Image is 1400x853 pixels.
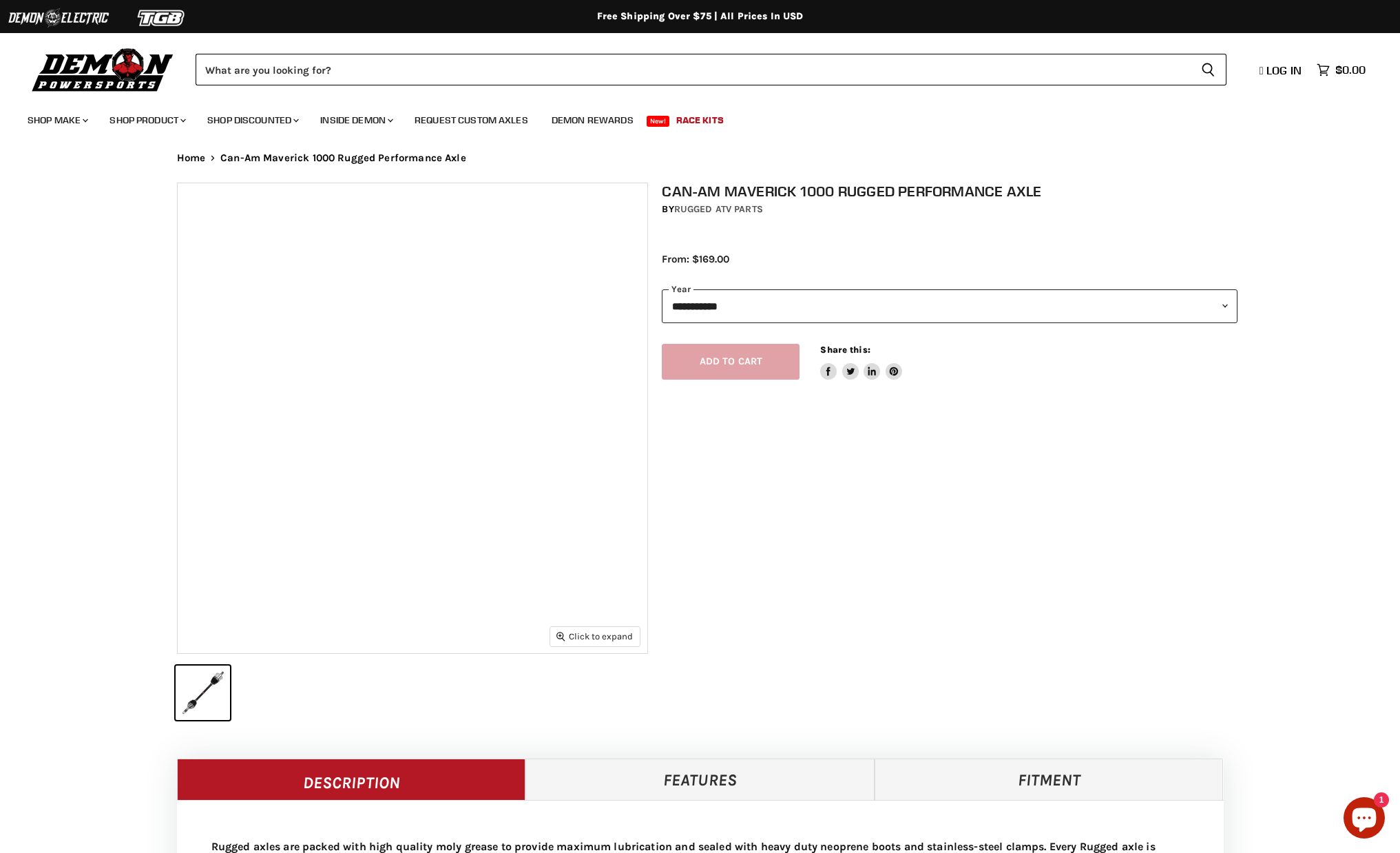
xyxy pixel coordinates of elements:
[662,183,1237,200] h1: Can-Am Maverick 1000 Rugged Performance Axle
[820,344,902,380] aside: Share this:
[662,253,729,265] span: From: $169.00
[647,116,670,127] span: New!
[875,759,1224,800] a: Fitment
[177,152,206,164] a: Home
[17,106,96,134] a: Shop Make
[220,152,466,164] span: Can-Am Maverick 1000 Rugged Performance Axle
[176,666,230,720] button: IMAGE thumbnail
[1253,64,1310,76] a: Log in
[1190,54,1226,85] button: Search
[149,152,1251,164] nav: Breadcrumbs
[1335,63,1366,76] span: $0.00
[666,106,734,134] a: Race Kits
[541,106,644,134] a: Demon Rewards
[196,54,1226,85] form: Product
[7,5,110,31] img: Demon Electric Logo 2
[404,106,539,134] a: Request Custom Axles
[177,759,526,800] a: Description
[1266,63,1302,77] span: Log in
[1310,60,1372,80] a: $0.00
[1339,797,1389,842] inbox-online-store-chat: Shopify online store chat
[662,289,1237,323] select: year
[110,5,213,31] img: TGB Logo 2
[99,106,194,134] a: Shop Product
[149,10,1251,23] div: Free Shipping Over $75 | All Prices In USD
[17,101,1362,134] ul: Main menu
[556,631,633,641] span: Click to expand
[662,202,1237,217] div: by
[310,106,401,134] a: Inside Demon
[196,54,1190,85] input: Search
[525,759,875,800] a: Features
[550,627,640,646] button: Click to expand
[820,345,870,355] span: Share this:
[28,45,178,94] img: Demon Powersports
[674,203,763,215] a: Rugged ATV Parts
[197,106,307,134] a: Shop Discounted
